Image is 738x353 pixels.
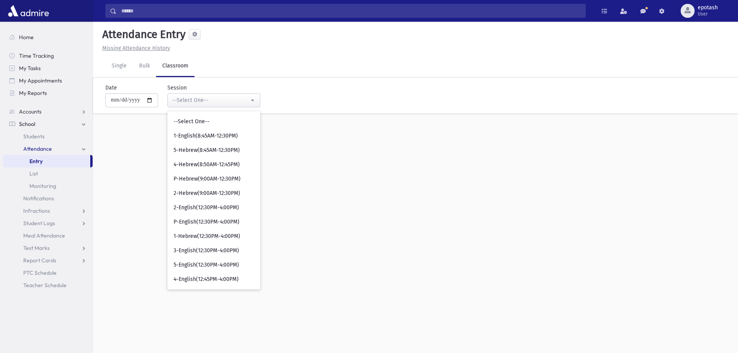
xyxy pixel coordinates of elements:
span: Entry [29,158,43,165]
span: Student Logs [23,220,55,227]
a: Time Tracking [3,50,93,62]
span: Home [19,34,34,41]
span: Time Tracking [19,52,54,59]
span: epotash [698,5,718,11]
button: --Select One-- [167,93,260,107]
a: Home [3,31,93,43]
a: Attendance [3,143,93,155]
span: PTC Schedule [23,269,57,276]
a: Missing Attendance History [99,45,170,52]
span: 5-Hebrew(8:45AM-12:30PM) [174,146,240,154]
span: Accounts [19,108,41,115]
span: My Appointments [19,77,62,84]
div: --Select One-- [172,96,249,104]
a: Classroom [156,55,194,77]
a: Students [3,130,93,143]
span: Teacher Schedule [23,282,67,289]
span: 3-English(12:30PM-4:00PM) [174,247,239,255]
a: Single [105,55,133,77]
span: 1-Hebrew(12:30PM-4:00PM) [174,232,240,240]
span: School [19,121,35,127]
a: My Tasks [3,62,93,74]
a: Infractions [3,205,93,217]
span: Monitoring [29,183,56,189]
span: 4-English(12:45PM-4:00PM) [174,276,239,283]
input: Search [117,4,585,18]
span: P-English(12:30PM-4:00PM) [174,218,239,226]
a: List [3,167,93,180]
a: School [3,118,93,130]
span: List [29,170,38,177]
img: AdmirePro [6,3,51,19]
span: Notifications [23,195,54,202]
span: 1-English(8:45AM-12:30PM) [174,132,238,140]
span: Test Marks [23,245,50,251]
span: Students [23,133,45,140]
a: PTC Schedule [3,267,93,279]
span: User [698,11,718,17]
a: Accounts [3,105,93,118]
span: My Tasks [19,65,41,72]
span: P-Hebrew(9:00AM-12:30PM) [174,175,241,183]
h5: Attendance Entry [99,28,186,41]
span: 5-English(12:30PM-4:00PM) [174,261,239,269]
span: My Reports [19,90,47,96]
span: 2-Hebrew(9:00AM-12:30PM) [174,189,240,197]
a: My Reports [3,87,93,99]
a: Bulk [133,55,156,77]
span: Infractions [23,207,50,214]
a: Teacher Schedule [3,279,93,291]
span: Report Cards [23,257,56,264]
span: 4-Hebrew(8:50AM-12:45PM) [174,161,240,169]
a: Monitoring [3,180,93,192]
span: Attendance [23,145,52,152]
a: Report Cards [3,254,93,267]
label: Date [105,84,117,92]
label: Session [167,84,187,92]
a: Notifications [3,192,93,205]
a: My Appointments [3,74,93,87]
a: Entry [3,155,90,167]
span: 2-English(12:30PM-4:00PM) [174,204,239,212]
a: Student Logs [3,217,93,229]
span: --Select One-- [174,118,210,126]
a: Test Marks [3,242,93,254]
u: Missing Attendance History [102,45,170,52]
span: Meal Attendance [23,232,65,239]
a: Meal Attendance [3,229,93,242]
